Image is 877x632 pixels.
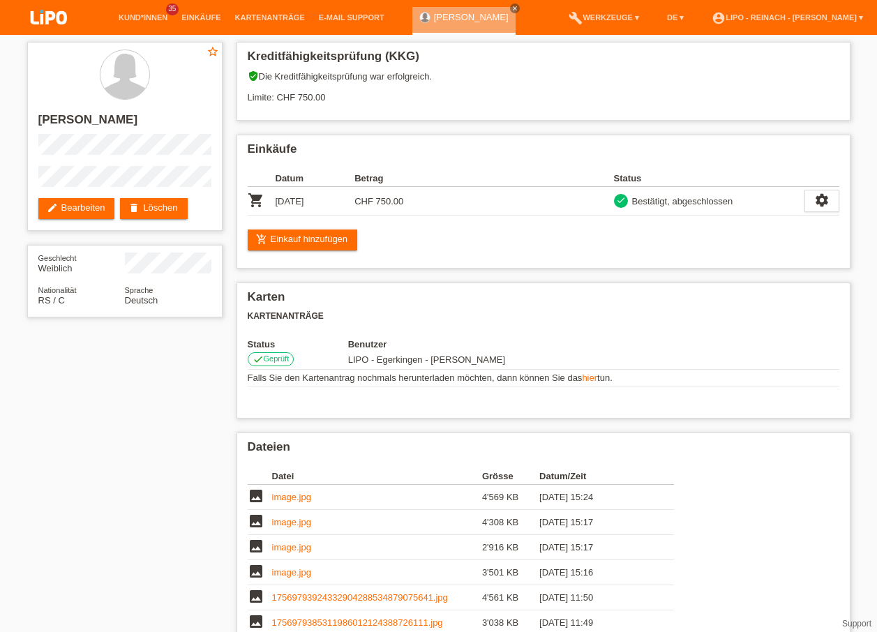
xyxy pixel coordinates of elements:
[248,339,348,349] th: Status
[705,13,870,22] a: account_circleLIPO - Reinach - [PERSON_NAME] ▾
[482,485,539,510] td: 4'569 KB
[482,585,539,610] td: 4'561 KB
[482,510,539,535] td: 4'308 KB
[248,50,839,70] h2: Kreditfähigkeitsprüfung (KKG)
[248,370,839,386] td: Falls Sie den Kartenantrag nochmals herunterladen möchten, dann können Sie das tun.
[582,373,597,383] a: hier
[248,192,264,209] i: POSP00027074
[38,113,211,134] h2: [PERSON_NAME]
[312,13,391,22] a: E-Mail Support
[628,194,733,209] div: Bestätigt, abgeschlossen
[174,13,227,22] a: Einkäufe
[272,468,482,485] th: Datei
[348,339,585,349] th: Benutzer
[264,354,290,363] span: Geprüft
[276,187,355,216] td: [DATE]
[539,468,654,485] th: Datum/Zeit
[272,517,311,527] a: image.jpg
[38,295,65,306] span: Serbien / C / 11.12.2000
[354,187,434,216] td: CHF 750.00
[348,354,505,365] span: 02.09.2025
[248,488,264,504] i: image
[248,440,839,461] h2: Dateien
[47,202,58,213] i: edit
[248,563,264,580] i: image
[272,492,311,502] a: image.jpg
[248,70,839,113] div: Die Kreditfähigkeitsprüfung war erfolgreich. Limite: CHF 750.00
[539,560,654,585] td: [DATE] 15:16
[207,45,219,58] i: star_border
[510,3,520,13] a: close
[128,202,140,213] i: delete
[207,45,219,60] a: star_border
[248,142,839,163] h2: Einkäufe
[842,619,871,629] a: Support
[38,253,125,273] div: Weiblich
[272,592,448,603] a: 17569793924332904288534879075641.jpg
[272,542,311,552] a: image.jpg
[248,538,264,555] i: image
[38,286,77,294] span: Nationalität
[354,170,434,187] th: Betrag
[166,3,179,15] span: 35
[539,485,654,510] td: [DATE] 15:24
[256,234,267,245] i: add_shopping_cart
[248,613,264,630] i: image
[248,588,264,605] i: image
[248,311,839,322] h3: Kartenanträge
[14,29,84,39] a: LIPO pay
[434,12,509,22] a: [PERSON_NAME]
[712,11,726,25] i: account_circle
[125,295,158,306] span: Deutsch
[482,535,539,560] td: 2'916 KB
[272,617,443,628] a: 1756979385311986012124388726111.jpg
[616,195,626,205] i: check
[562,13,646,22] a: buildWerkzeuge ▾
[248,230,358,250] a: add_shopping_cartEinkauf hinzufügen
[38,254,77,262] span: Geschlecht
[248,70,259,82] i: verified_user
[253,354,264,365] i: check
[112,13,174,22] a: Kund*innen
[539,535,654,560] td: [DATE] 15:17
[120,198,187,219] a: deleteLöschen
[272,567,311,578] a: image.jpg
[228,13,312,22] a: Kartenanträge
[569,11,583,25] i: build
[511,5,518,12] i: close
[276,170,355,187] th: Datum
[482,468,539,485] th: Grösse
[125,286,153,294] span: Sprache
[248,513,264,529] i: image
[482,560,539,585] td: 3'501 KB
[660,13,691,22] a: DE ▾
[539,510,654,535] td: [DATE] 15:17
[38,198,115,219] a: editBearbeiten
[614,170,804,187] th: Status
[814,193,830,208] i: settings
[539,585,654,610] td: [DATE] 11:50
[248,290,839,311] h2: Karten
